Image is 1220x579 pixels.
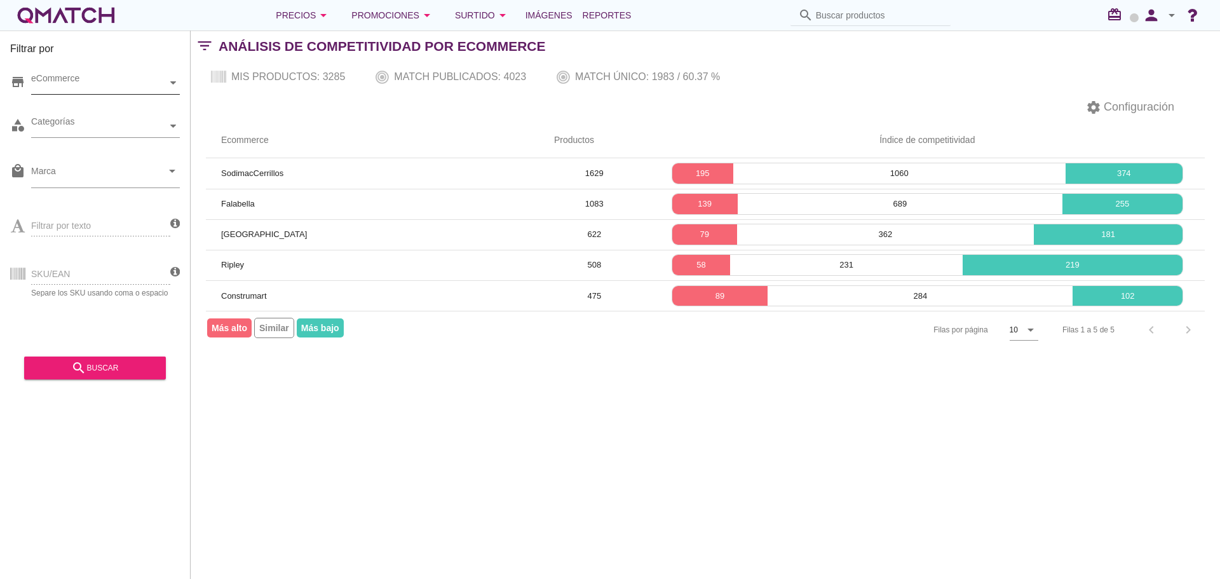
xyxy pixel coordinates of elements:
i: settings [1086,100,1101,115]
p: 231 [730,259,962,271]
p: 255 [1062,198,1183,210]
span: Ripley [221,260,244,269]
span: [GEOGRAPHIC_DATA] [221,229,307,239]
span: SodimacCerrillos [221,168,283,178]
span: Reportes [583,8,632,23]
i: local_mall [10,163,25,179]
p: 181 [1034,228,1183,241]
p: 374 [1066,167,1183,180]
button: Promociones [341,3,445,28]
td: 622 [539,219,650,250]
td: 1629 [539,158,650,189]
p: 195 [672,167,733,180]
span: Falabella [221,199,255,208]
th: Productos: Not sorted. [539,123,650,158]
p: 689 [738,198,1062,210]
button: Precios [266,3,341,28]
p: 284 [768,290,1073,303]
button: buscar [24,357,166,379]
input: Buscar productos [816,5,943,25]
i: arrow_drop_down [316,8,331,23]
h3: Filtrar por [10,41,180,62]
a: white-qmatch-logo [15,3,117,28]
div: Filas por página [806,311,1038,348]
span: Más alto [207,318,252,337]
div: Promociones [351,8,435,23]
i: arrow_drop_down [495,8,510,23]
p: 219 [963,259,1183,271]
button: Surtido [445,3,520,28]
i: arrow_drop_down [1164,8,1179,23]
a: Imágenes [520,3,578,28]
p: 79 [672,228,737,241]
button: Configuración [1076,96,1184,119]
i: search [798,8,813,23]
a: Reportes [578,3,637,28]
td: 508 [539,250,650,280]
i: arrow_drop_down [165,163,180,179]
i: search [71,360,86,376]
td: 1083 [539,189,650,219]
p: 89 [672,290,768,303]
span: Configuración [1101,99,1174,116]
th: Índice de competitividad: Not sorted. [650,123,1205,158]
div: Filas 1 a 5 de 5 [1062,324,1115,336]
i: person [1139,6,1164,24]
i: store [10,74,25,90]
div: buscar [34,360,156,376]
td: 475 [539,280,650,311]
span: Imágenes [525,8,573,23]
p: 362 [737,228,1034,241]
div: 10 [1010,324,1018,336]
span: Construmart [221,291,267,301]
h2: Análisis de competitividad por Ecommerce [219,36,546,57]
div: Precios [276,8,331,23]
i: redeem [1107,7,1127,22]
p: 139 [672,198,738,210]
p: 58 [672,259,731,271]
p: 1060 [733,167,1066,180]
i: category [10,118,25,133]
i: arrow_drop_down [419,8,435,23]
th: Ecommerce: Not sorted. [206,123,539,158]
span: Más bajo [297,318,344,337]
p: 102 [1073,290,1183,303]
i: arrow_drop_down [1023,322,1038,337]
div: Surtido [455,8,510,23]
span: Similar [254,318,294,338]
